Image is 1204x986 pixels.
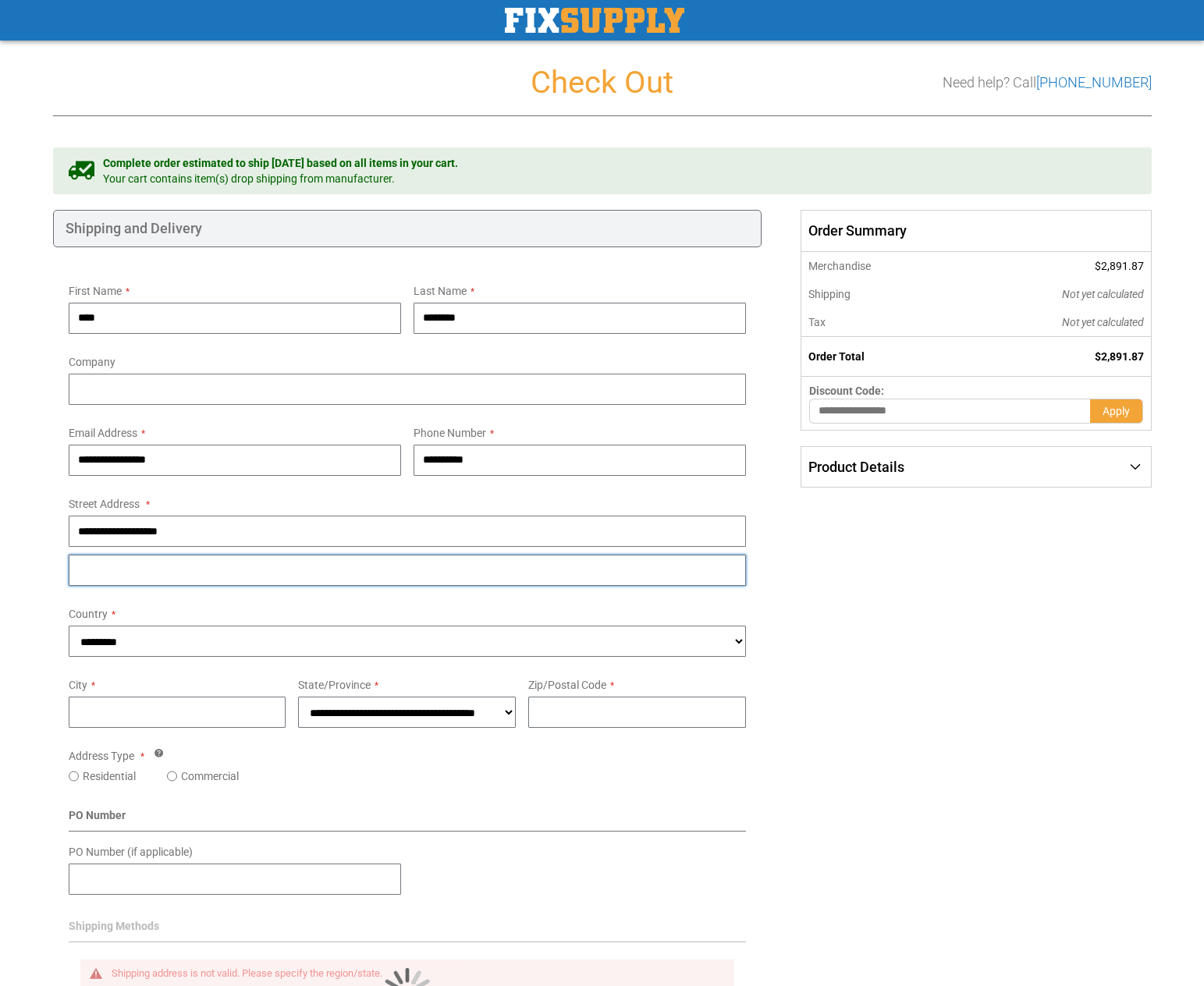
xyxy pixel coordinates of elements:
[69,846,193,858] span: PO Number (if applicable)
[103,171,458,186] span: Your cart contains item(s) drop shipping from manufacturer.
[181,768,239,784] label: Commercial
[1090,399,1143,424] button: Apply
[1095,350,1144,363] span: $2,891.87
[69,679,87,691] span: City
[69,498,140,510] span: Street Address
[298,679,371,691] span: State/Province
[801,308,957,337] th: Tax
[528,679,606,691] span: Zip/Postal Code
[103,155,458,171] span: Complete order estimated to ship [DATE] based on all items in your cart.
[1062,288,1144,300] span: Not yet calculated
[83,768,136,784] label: Residential
[1062,316,1144,328] span: Not yet calculated
[69,356,115,368] span: Company
[801,252,957,280] th: Merchandise
[808,350,865,363] strong: Order Total
[69,807,747,832] div: PO Number
[809,385,884,397] span: Discount Code:
[1036,74,1152,90] a: [PHONE_NUMBER]
[505,8,684,33] a: store logo
[69,608,108,620] span: Country
[1095,260,1144,272] span: $2,891.87
[69,750,134,762] span: Address Type
[69,427,137,439] span: Email Address
[808,288,851,300] span: Shipping
[808,459,904,475] span: Product Details
[505,8,684,33] img: Fix Industrial Supply
[943,75,1152,90] h3: Need help? Call
[69,285,122,297] span: First Name
[53,66,1152,100] h1: Check Out
[414,285,467,297] span: Last Name
[1103,405,1130,417] span: Apply
[414,427,486,439] span: Phone Number
[801,210,1151,252] span: Order Summary
[53,210,762,247] div: Shipping and Delivery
